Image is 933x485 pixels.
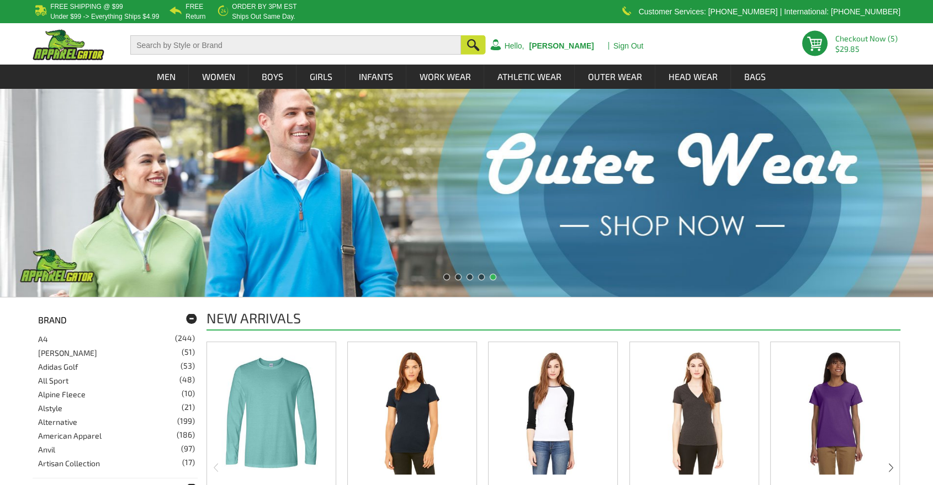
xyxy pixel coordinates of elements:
a: Infants [346,65,406,89]
a: Work Wear [407,65,484,89]
a: Alternative(199) [38,417,77,427]
div: Brand [33,308,198,332]
span: (21) [182,403,195,411]
img: Bella + Canvas B2000 Women's Baby Rib Contrast Raglan T-Shirt [503,350,602,474]
a: [PERSON_NAME](51) [38,348,97,358]
a: American Apparel(186) [38,431,102,440]
span: (97) [181,445,195,452]
img: Bella + Canvas B8413 Women's Cameron Tri-Blend T-Shirt [363,350,462,474]
a: Women [189,65,248,89]
span: (199) [177,417,195,425]
a: A4(244) [38,334,48,344]
span: (10) [182,390,195,397]
a: Boys [249,65,296,89]
span: (48) [179,376,195,383]
a: Athletic Wear [485,65,574,89]
div: prev [212,461,220,474]
h1: New Arrivals [206,311,301,325]
a: Alpine Fleece(10) [38,390,86,399]
a: Artisan Collection(17) [38,459,100,468]
span: (17) [182,459,195,466]
a: All Sport(48) [38,376,68,385]
span: $29.85 [835,45,900,53]
span: (53) [181,362,195,370]
a: Hello, [505,42,524,50]
img: Gildan 64400 Men's Long Sleeve T-Shirt [221,350,320,474]
input: Search by Style or Brand [130,35,460,55]
p: Return [185,13,205,20]
span: (244) [175,334,195,342]
p: under $99 -> everything ships $4.99 [50,13,159,20]
a: Men [144,65,188,89]
b: Free [185,3,203,10]
img: Bella + Canvas 8435 Women's Tri-Blend Deep V-Neck [644,350,743,474]
a: Checkout Now (5) [835,34,898,43]
b: Free Shipping @ $99 [50,3,123,10]
p: ships out same day. [232,13,296,20]
b: Order by 3PM EST [232,3,296,10]
img: ApparelGator [33,29,104,60]
a: [PERSON_NAME] [529,42,593,50]
b: [PERSON_NAME] [529,41,593,50]
a: Girls [297,65,345,89]
div: next [887,461,895,474]
a: Alstyle(21) [38,403,62,413]
span: (51) [182,348,195,356]
a: Anvil(97) [38,445,55,454]
span: (186) [177,431,195,439]
p: Customer Services: [PHONE_NUMBER] | International: [PHONE_NUMBER] [639,8,900,15]
a: Head Wear [656,65,730,89]
a: Bags [731,65,778,89]
a: Outer Wear [575,65,655,89]
a: Sign Out [613,42,643,50]
img: Gildan G200L Women's Ultra Cotton T Shirt [786,350,884,474]
a: Adidas Golf(53) [38,362,78,371]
